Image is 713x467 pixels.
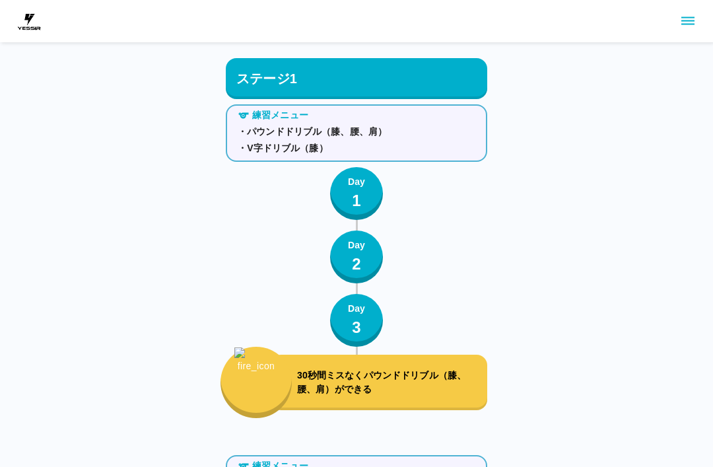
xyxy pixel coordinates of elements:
[236,69,297,89] p: ステージ1
[348,238,365,252] p: Day
[330,294,383,347] button: Day3
[352,316,361,340] p: 3
[348,175,365,189] p: Day
[330,167,383,220] button: Day1
[234,347,279,402] img: fire_icon
[677,10,699,32] button: sidemenu
[297,369,482,396] p: 30秒間ミスなくパウンドドリブル（膝、腰、肩）ができる
[348,302,365,316] p: Day
[238,141,475,155] p: ・V字ドリブル（膝）
[252,108,308,122] p: 練習メニュー
[16,8,42,34] img: dummy
[352,189,361,213] p: 1
[330,231,383,283] button: Day2
[238,125,475,139] p: ・パウンドドリブル（膝、腰、肩）
[352,252,361,276] p: 2
[221,347,292,418] button: fire_icon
